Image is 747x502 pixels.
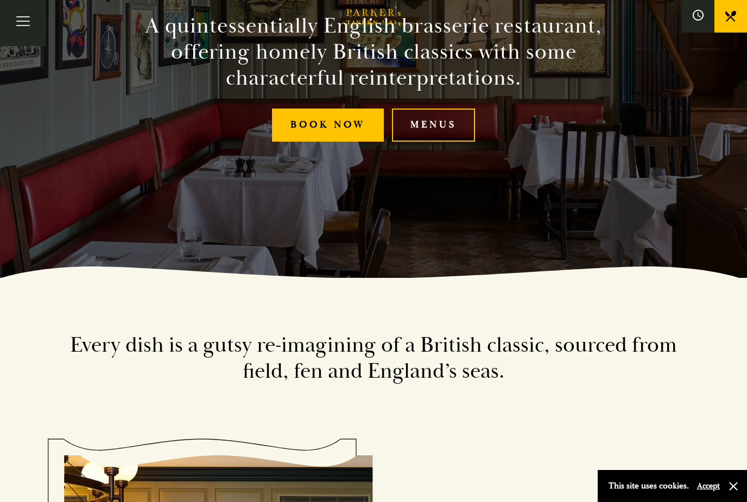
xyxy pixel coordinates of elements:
h2: Every dish is a gutsy re-imagining of a British classic, sourced from field, fen and England’s seas. [64,332,683,384]
p: This site uses cookies. [609,478,689,494]
button: Close and accept [728,481,739,492]
a: Menus [392,109,475,142]
button: Accept [697,481,720,491]
h2: A quintessentially English brasserie restaurant, offering homely British classics with some chara... [126,13,621,91]
a: Book Now [272,109,384,142]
